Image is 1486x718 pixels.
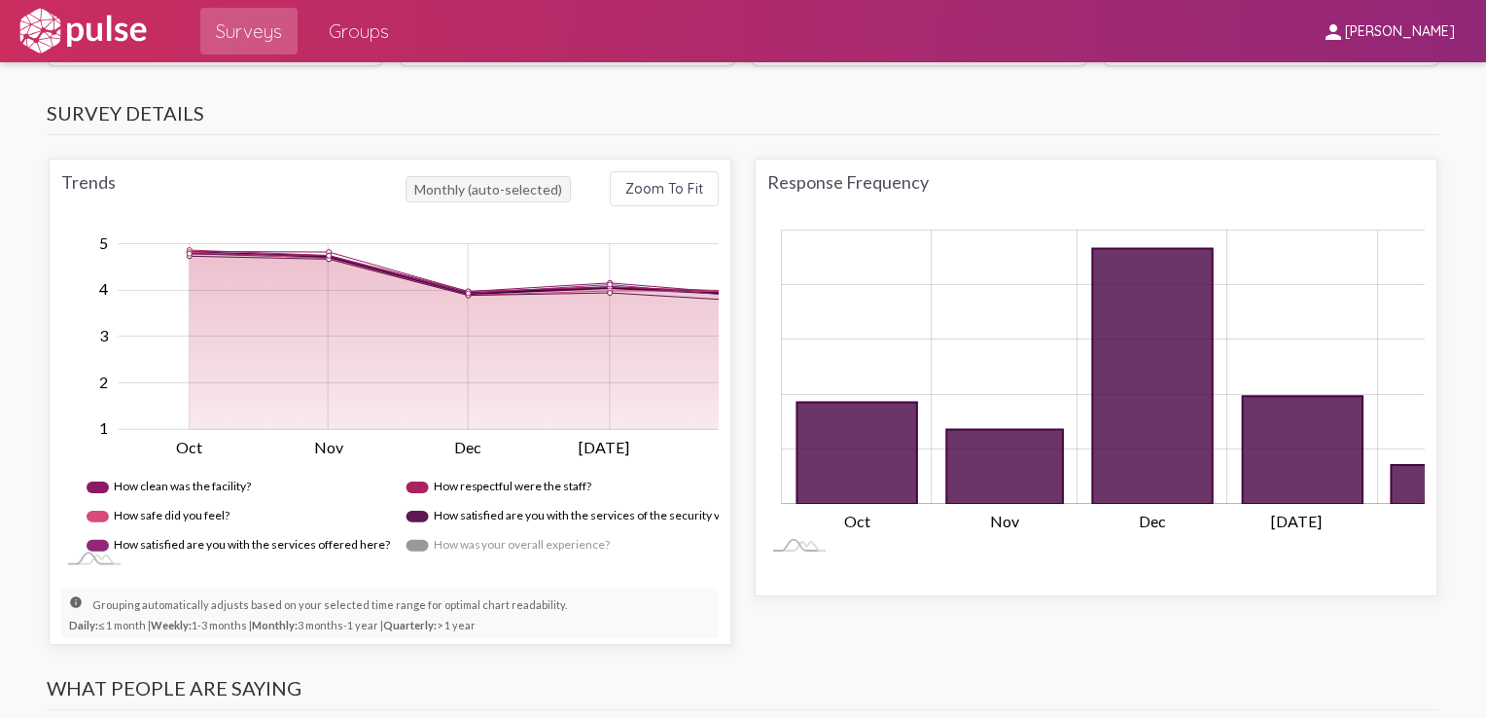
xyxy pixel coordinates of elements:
g: How satisfied are you with the services offered here? [87,532,390,561]
tspan: Dec [454,438,481,456]
tspan: Oct [844,512,870,530]
a: Groups [313,8,405,54]
button: Zoom To Fit [610,171,719,206]
tspan: 2 [99,373,108,391]
span: Groups [329,14,389,49]
span: Zoom To Fit [625,180,703,197]
tspan: 1 [99,419,108,438]
h3: Survey Details [47,101,1439,135]
tspan: 5 [99,233,108,252]
div: Response Frequency [767,171,1425,193]
a: Surveys [200,8,298,54]
tspan: [DATE] [1271,512,1322,530]
g: Legend [87,445,1398,561]
div: Trends [61,171,406,206]
g: How safe did you feel? [87,503,232,532]
h3: What people are saying [47,676,1439,710]
img: white-logo.svg [16,7,150,55]
span: Surveys [216,14,282,49]
tspan: 3 [99,326,109,344]
strong: Weekly: [151,619,192,631]
tspan: [DATE] [579,438,629,456]
mat-icon: info [69,595,92,619]
g: How was your overall experience? [407,532,611,561]
mat-icon: person [1322,20,1345,44]
strong: Quarterly: [383,619,437,631]
tspan: Nov [314,438,344,456]
tspan: 4 [99,280,108,299]
strong: Monthly: [252,619,298,631]
tspan: Dec [1139,512,1166,530]
button: [PERSON_NAME] [1306,13,1470,49]
strong: Daily: [69,619,98,631]
small: Grouping automatically adjusts based on your selected time range for optimal chart readability. ≤... [69,594,567,632]
g: How respectful were the staff? [407,474,595,503]
g: How satisfied are you with the services of the security vendors stationed at this location? [407,503,892,532]
g: How clean was the facility? [87,474,256,503]
span: [PERSON_NAME] [1345,23,1455,41]
tspan: Nov [990,512,1020,530]
tspan: Oct [176,438,202,456]
span: Monthly (auto-selected) [406,176,571,202]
